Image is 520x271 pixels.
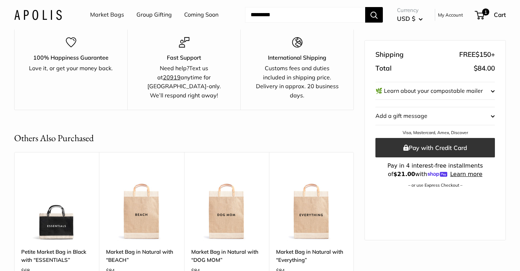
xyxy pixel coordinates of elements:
[276,170,347,240] img: Market Bag in Natural with “Everything”
[403,130,468,135] a: Visa, Mastercard, Amex, Discover
[21,248,92,264] a: Petite Market Bag in Black with “ESSENTIALS”
[276,248,347,264] a: Market Bag in Natural with “Everything”
[475,50,491,59] span: $150
[14,10,62,20] img: Apolis
[191,170,262,240] a: Market Bag in Natural with “DOG MOM”Market Bag in Natural with “DOG MOM”
[245,7,365,23] input: Search...
[375,200,495,215] iframe: PayPal-paypal
[438,11,463,19] a: My Account
[163,74,181,81] u: 20919
[140,64,228,100] div: Need help? anytime for [GEOGRAPHIC_DATA]-only. We’ll respond right away!
[191,248,262,264] a: Market Bag in Natural with “DOG MOM”
[253,64,341,100] div: Customs fees and duties included in shipping price. Delivery in approx. 20 business days.
[365,7,383,23] button: Search
[375,48,404,61] span: Shipping
[106,248,177,264] a: Market Bag in Natural with “BEACH”
[397,15,415,22] span: USD $
[397,5,423,15] span: Currency
[21,170,92,240] img: Petite Market Bag in Black with “ESSENTIALS”
[184,10,218,20] a: Coming Soon
[253,53,341,62] p: International Shipping
[21,170,92,240] a: Petite Market Bag in Black with “ESSENTIALS”Petite Market Bag in Black with “ESSENTIALS”
[140,53,228,62] p: Fast Support
[474,64,495,72] span: $84.00
[106,170,177,240] a: Market Bag in Natural with “BEACH”Market Bag in Natural with “BEACH”
[375,138,495,157] button: Pay with Credit Card
[475,9,506,20] a: 1 Cart
[191,170,262,240] img: Market Bag in Natural with “DOG MOM”
[27,53,115,62] p: 100% Happiness Guarantee
[375,82,495,100] button: 🌿 Learn about your compostable mailer
[90,10,124,20] a: Market Bags
[482,8,489,16] span: 1
[494,11,506,18] span: Cart
[397,13,423,24] button: USD $
[106,170,177,240] img: Market Bag in Natural with “BEACH”
[157,65,208,81] a: Text us at20919
[27,64,115,73] div: Love it, or get your money back.
[375,108,495,125] button: Add a gift message
[136,10,172,20] a: Group Gifting
[408,182,462,188] a: – or use Express Checkout –
[375,62,392,75] span: Total
[14,131,94,145] h2: Others Also Purchased
[459,48,495,61] span: FREE +
[276,170,347,240] a: Market Bag in Natural with “Everything”Market Bag in Natural with “Everything”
